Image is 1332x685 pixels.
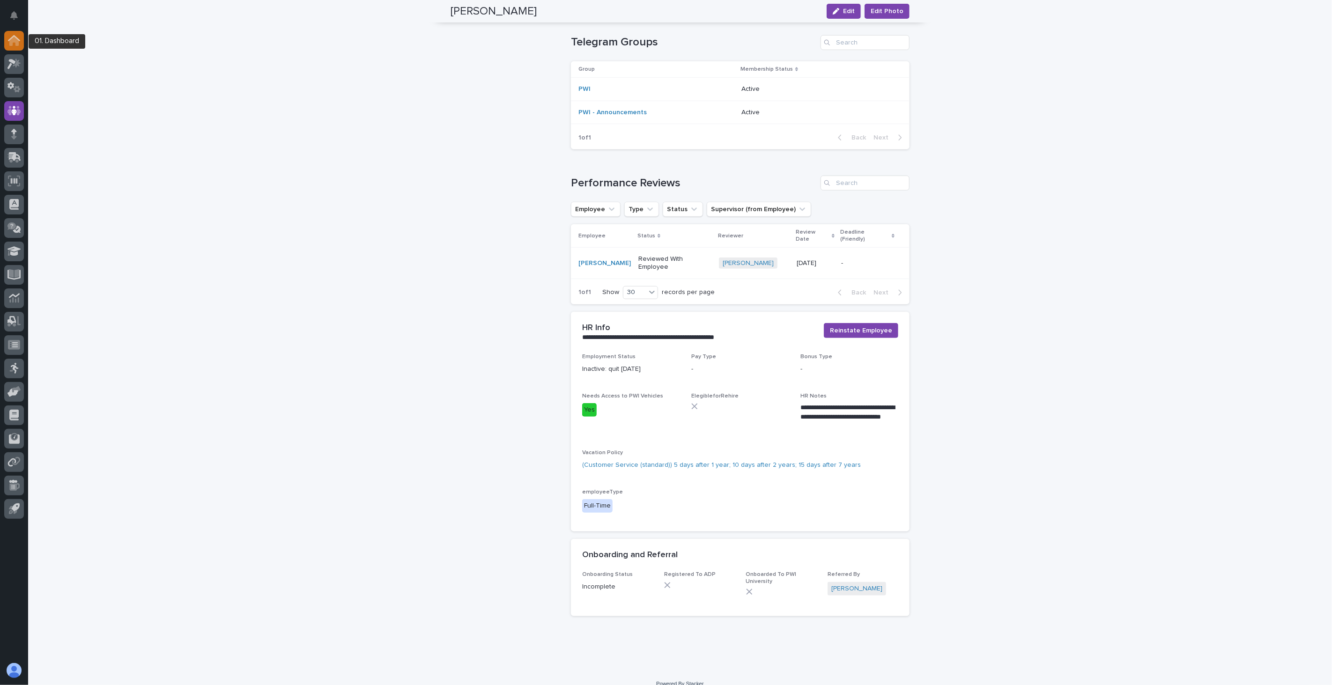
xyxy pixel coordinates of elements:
tr: [PERSON_NAME] Reviewed With Employee[PERSON_NAME] [DATE]-- [571,248,910,279]
p: Group [578,64,595,74]
p: Show [602,288,619,296]
div: Notifications [12,11,24,26]
h2: HR Info [582,323,610,333]
span: Bonus Type [800,354,832,360]
span: Edit [843,8,855,15]
button: Supervisor (from Employee) [707,202,811,217]
button: Status [663,202,703,217]
button: Notifications [4,6,24,25]
p: Incomplete [582,582,653,592]
span: Referred By [828,572,860,577]
span: HR Notes [800,393,827,399]
button: Back [830,288,870,297]
span: employeeType [582,489,623,495]
span: ElegibleforRehire [691,393,739,399]
p: Review Date [796,227,829,244]
p: - [691,364,789,374]
p: Reviewed With Employee [638,255,711,271]
p: Deadline (Friendly) [840,227,889,244]
p: 1 of 1 [571,281,599,304]
a: [PERSON_NAME] [831,584,882,594]
button: Employee [571,202,621,217]
span: Next [873,134,894,141]
button: Type [624,202,659,217]
span: Onboarded To PWI University [746,572,797,584]
button: users-avatar [4,661,24,680]
p: Membership Status [740,64,793,74]
a: (Customer Service (standard)) 5 days after 1 year; 10 days after 2 years; 15 days after 7 years [582,460,861,470]
p: Active [741,85,866,93]
p: records per page [662,288,715,296]
a: [PERSON_NAME] [578,259,631,267]
button: Next [870,133,910,142]
p: Active [741,109,866,117]
span: Registered To ADP [664,572,716,577]
button: Reinstate Employee [824,323,898,338]
h2: [PERSON_NAME] [451,5,537,18]
p: [DATE] [797,259,834,267]
p: Status [637,231,655,241]
span: Edit Photo [871,7,903,16]
input: Search [821,176,910,191]
span: Vacation Policy [582,450,623,456]
p: Inactive: quit [DATE] [582,364,680,374]
p: - [800,364,898,374]
span: Reinstate Employee [830,326,892,335]
h2: Onboarding and Referral [582,550,678,560]
div: 30 [623,287,646,297]
div: Full-Time [582,499,613,513]
span: Employment Status [582,354,636,360]
p: - [841,258,845,267]
a: PWI - Announcements [578,109,647,117]
h1: Performance Reviews [571,177,817,190]
span: Onboarding Status [582,572,633,577]
p: Employee [578,231,606,241]
h1: Telegram Groups [571,36,817,49]
div: Yes [582,403,597,417]
button: Back [830,133,870,142]
button: Next [870,288,910,297]
span: Next [873,289,894,296]
button: Edit Photo [865,4,910,19]
a: [PERSON_NAME] [723,259,774,267]
tr: PWI Active [571,77,910,101]
span: Back [846,134,866,141]
input: Search [821,35,910,50]
p: Reviewer [718,231,743,241]
span: Needs Access to PWI Vehicles [582,393,663,399]
span: Pay Type [691,354,716,360]
button: Edit [827,4,861,19]
span: Back [846,289,866,296]
p: 1 of 1 [571,126,599,149]
a: PWI [578,85,591,93]
tr: PWI - Announcements Active [571,101,910,124]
